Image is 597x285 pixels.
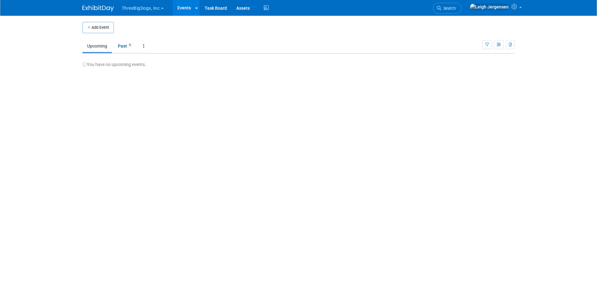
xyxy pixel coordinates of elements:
[82,40,112,52] a: Upcoming
[82,62,146,67] span: You have no upcoming events.
[82,22,114,33] button: Add Event
[127,43,133,48] span: 9
[82,5,114,12] img: ExhibitDay
[113,40,137,52] a: Past9
[441,6,456,11] span: Search
[433,3,462,14] a: Search
[470,3,509,10] img: Leigh Jergensen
